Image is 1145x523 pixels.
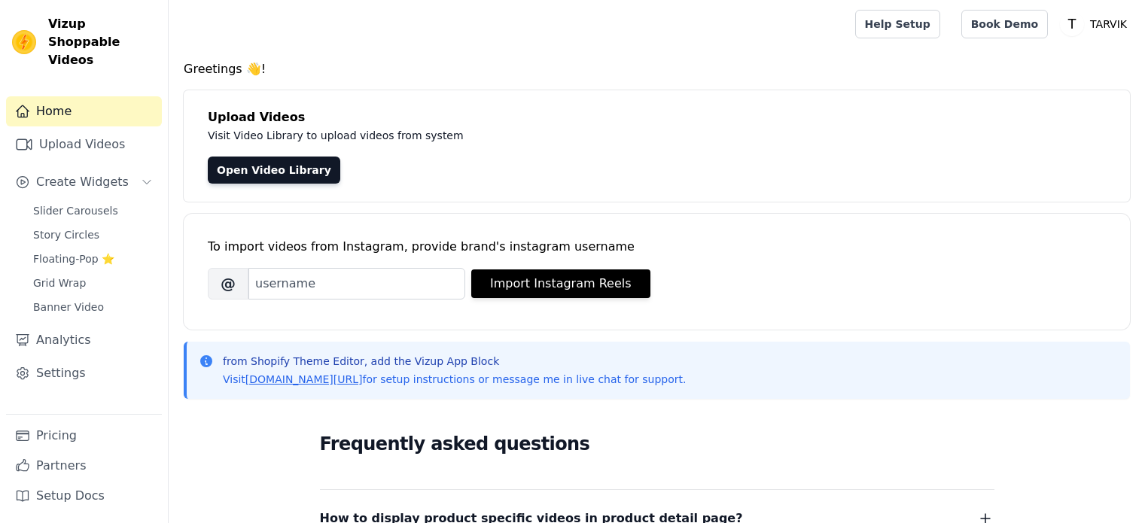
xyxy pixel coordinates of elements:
[24,296,162,318] a: Banner Video
[24,248,162,269] a: Floating-Pop ⭐
[33,227,99,242] span: Story Circles
[248,268,465,300] input: username
[12,30,36,54] img: Vizup
[6,129,162,160] a: Upload Videos
[208,238,1106,256] div: To import videos from Instagram, provide brand's instagram username
[184,60,1130,78] h4: Greetings 👋!
[855,10,940,38] a: Help Setup
[6,451,162,481] a: Partners
[961,10,1048,38] a: Book Demo
[1060,11,1133,38] button: T TARVIK
[24,272,162,293] a: Grid Wrap
[33,251,114,266] span: Floating-Pop ⭐
[6,481,162,511] a: Setup Docs
[208,108,1106,126] h4: Upload Videos
[223,354,686,369] p: from Shopify Theme Editor, add the Vizup App Block
[245,373,363,385] a: [DOMAIN_NAME][URL]
[48,15,156,69] span: Vizup Shoppable Videos
[33,300,104,315] span: Banner Video
[36,173,129,191] span: Create Widgets
[1084,11,1133,38] p: TARVIK
[6,96,162,126] a: Home
[208,157,340,184] a: Open Video Library
[6,325,162,355] a: Analytics
[223,372,686,387] p: Visit for setup instructions or message me in live chat for support.
[320,429,994,459] h2: Frequently asked questions
[6,358,162,388] a: Settings
[208,268,248,300] span: @
[33,275,86,290] span: Grid Wrap
[1067,17,1076,32] text: T
[6,421,162,451] a: Pricing
[6,167,162,197] button: Create Widgets
[208,126,882,144] p: Visit Video Library to upload videos from system
[33,203,118,218] span: Slider Carousels
[24,200,162,221] a: Slider Carousels
[471,269,650,298] button: Import Instagram Reels
[24,224,162,245] a: Story Circles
